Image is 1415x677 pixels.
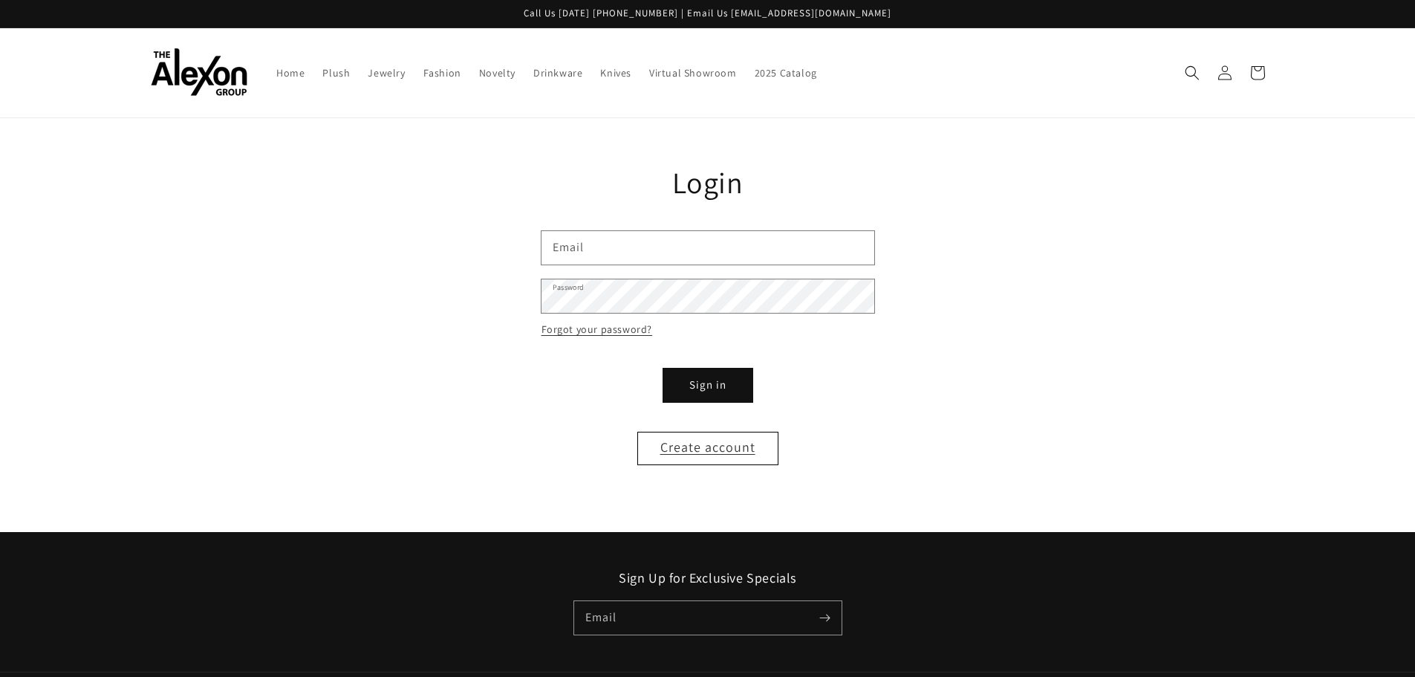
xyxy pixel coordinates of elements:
a: Knives [591,57,640,88]
a: Plush [313,57,359,88]
span: Home [276,66,305,80]
a: Create account [637,432,778,465]
button: Sign in [663,369,752,402]
h2: Sign Up for Exclusive Specials [151,569,1265,586]
span: 2025 Catalog [755,66,817,80]
span: Drinkware [533,66,582,80]
span: Jewelry [368,66,405,80]
a: Forgot your password? [541,320,653,339]
a: 2025 Catalog [746,57,826,88]
span: Plush [322,66,350,80]
a: Fashion [414,57,470,88]
img: The Alexon Group [151,48,247,97]
a: Drinkware [524,57,591,88]
h1: Login [541,163,874,201]
a: Virtual Showroom [640,57,746,88]
a: Home [267,57,313,88]
span: Fashion [423,66,461,80]
summary: Search [1176,56,1209,89]
span: Knives [600,66,631,80]
button: Subscribe [809,601,842,634]
a: Novelty [470,57,524,88]
a: Jewelry [359,57,414,88]
span: Virtual Showroom [649,66,737,80]
span: Novelty [479,66,515,80]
